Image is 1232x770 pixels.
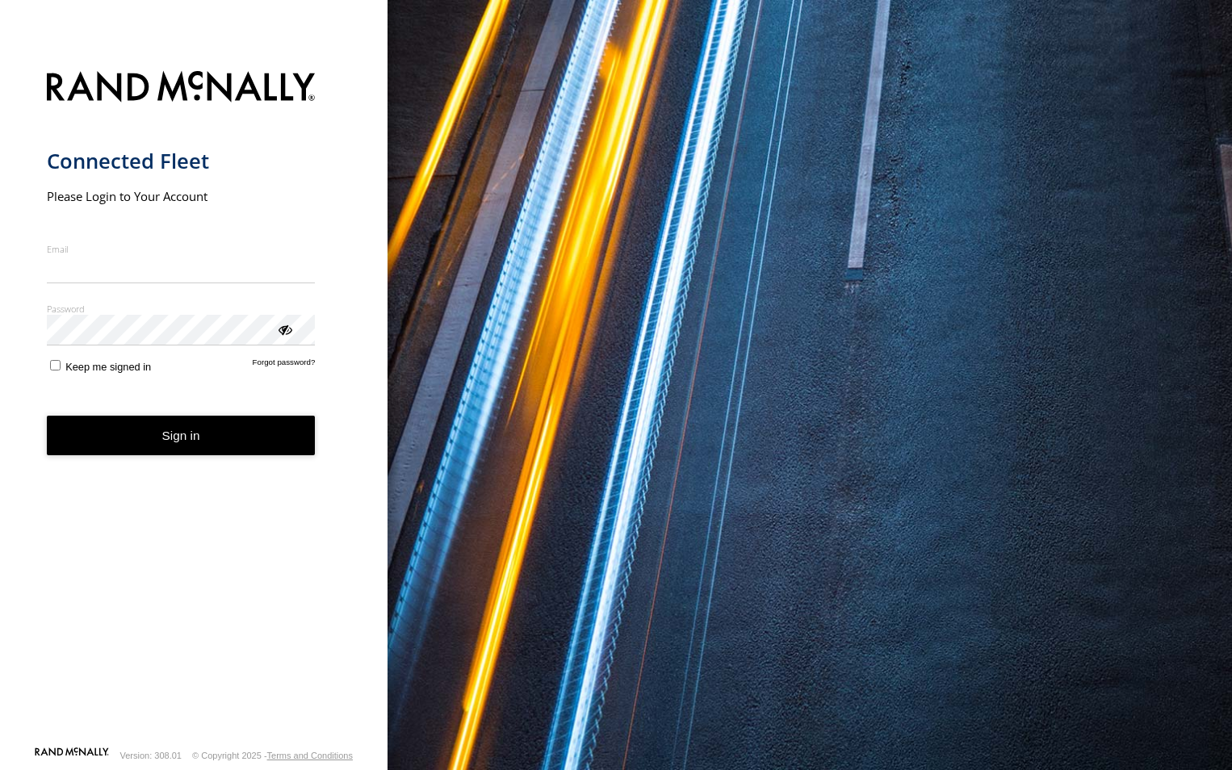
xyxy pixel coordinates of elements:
[253,358,316,373] a: Forgot password?
[65,361,151,373] span: Keep me signed in
[47,243,316,255] label: Email
[192,751,353,760] div: © Copyright 2025 -
[47,148,316,174] h1: Connected Fleet
[267,751,353,760] a: Terms and Conditions
[35,747,109,764] a: Visit our Website
[47,303,316,315] label: Password
[50,360,61,370] input: Keep me signed in
[120,751,182,760] div: Version: 308.01
[276,320,292,337] div: ViewPassword
[47,188,316,204] h2: Please Login to Your Account
[47,68,316,109] img: Rand McNally
[47,61,342,746] form: main
[47,416,316,455] button: Sign in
